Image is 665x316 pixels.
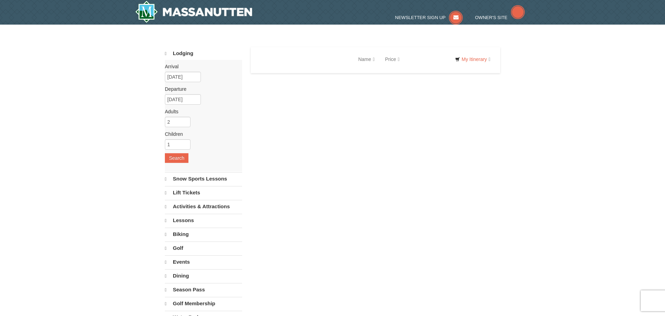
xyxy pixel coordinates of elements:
a: Name [353,52,380,66]
span: Newsletter Sign Up [395,15,446,20]
label: Adults [165,108,237,115]
button: Search [165,153,188,163]
a: Massanutten Resort [135,1,252,23]
label: Children [165,131,237,138]
a: Price [380,52,405,66]
label: Departure [165,86,237,93]
a: Events [165,255,242,269]
a: Dining [165,269,242,282]
a: Season Pass [165,283,242,296]
img: Massanutten Resort Logo [135,1,252,23]
a: Lift Tickets [165,186,242,199]
span: Owner's Site [475,15,508,20]
label: Arrival [165,63,237,70]
a: Lodging [165,47,242,60]
a: Newsletter Sign Up [395,15,463,20]
a: Snow Sports Lessons [165,172,242,185]
a: Golf [165,242,242,255]
a: Owner's Site [475,15,525,20]
a: Activities & Attractions [165,200,242,213]
a: Lessons [165,214,242,227]
a: My Itinerary [451,54,495,64]
a: Golf Membership [165,297,242,310]
a: Biking [165,228,242,241]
